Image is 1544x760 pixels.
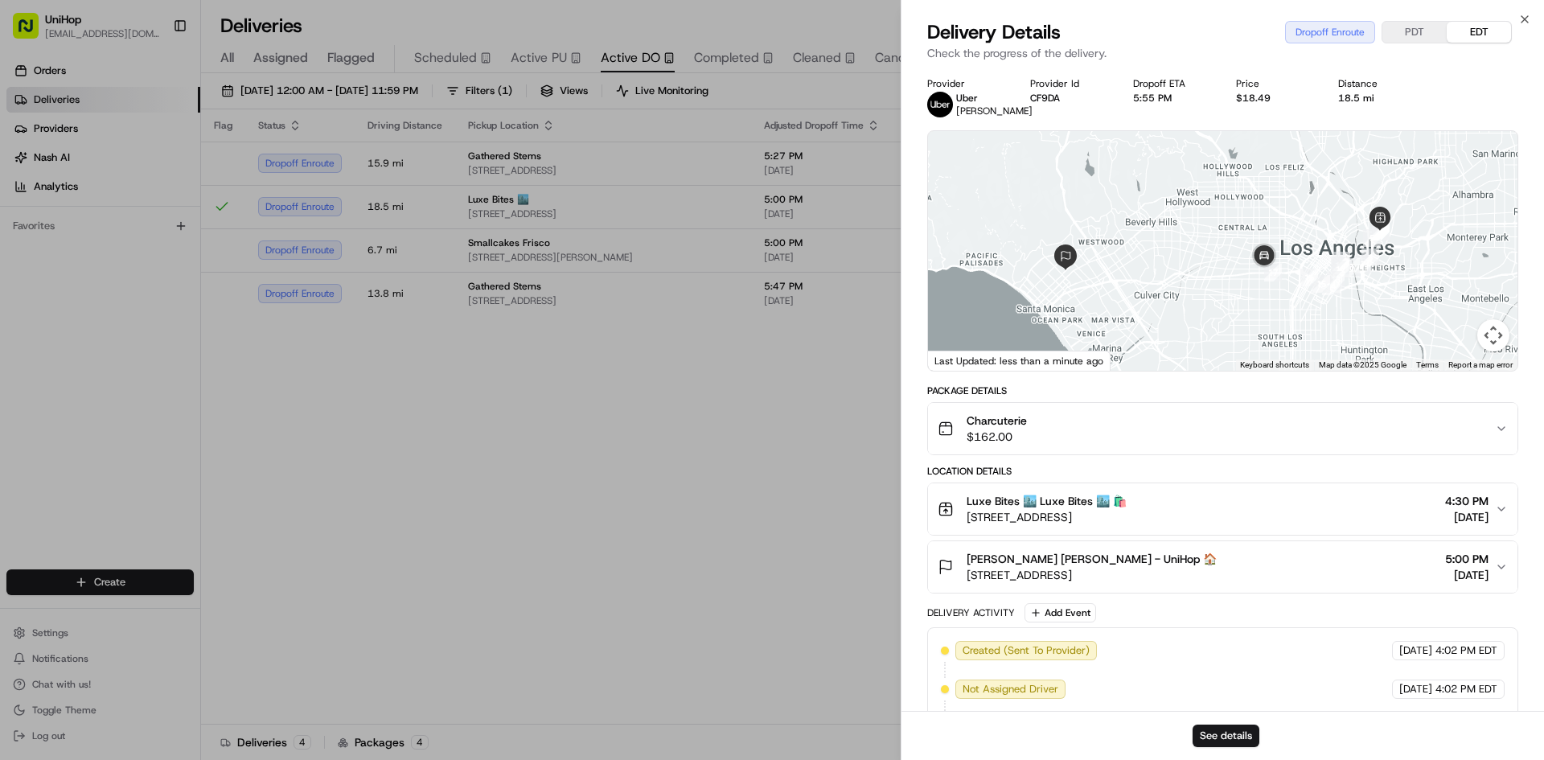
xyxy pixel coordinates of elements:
div: Price [1236,77,1313,90]
img: Nash [16,16,48,48]
div: 9 [1333,252,1350,269]
button: PDT [1382,22,1447,43]
span: Map data ©2025 Google [1319,360,1406,369]
span: [STREET_ADDRESS] [967,567,1217,583]
div: 14 [1322,277,1340,295]
div: $18.49 [1236,92,1313,105]
div: 7 [1354,256,1372,273]
span: Charcuterie [967,413,1027,429]
div: Location Details [927,465,1518,478]
span: [DATE] [1445,509,1489,525]
img: 1736555255976-a54dd68f-1ca7-489b-9aae-adbdc363a1c4 [16,154,45,183]
div: Provider Id [1030,77,1107,90]
span: 4:02 PM EDT [1435,682,1497,696]
span: Created (Sent To Provider) [963,643,1090,658]
span: [STREET_ADDRESS] [967,509,1127,525]
div: 8 [1342,258,1360,276]
span: Luxe Bites 🏙️ Luxe Bites 🏙️ 🛍️ [967,493,1127,509]
p: Welcome 👋 [16,64,293,90]
span: [PERSON_NAME] [PERSON_NAME] - UniHop 🏠 [967,551,1217,567]
span: [DATE] [1399,643,1432,658]
div: 5 [1363,229,1381,247]
p: Check the progress of the delivery. [927,45,1518,61]
img: Google [932,350,985,371]
span: 5:00 PM [1445,551,1489,567]
a: 💻API Documentation [129,227,265,256]
a: Report a map error [1448,360,1513,369]
div: Dropoff ETA [1133,77,1210,90]
span: 4:30 PM [1445,493,1489,509]
a: Powered byPylon [113,272,195,285]
div: 4 [1372,223,1390,240]
div: 11 [1331,257,1349,274]
a: Open this area in Google Maps (opens a new window) [932,350,985,371]
button: [PERSON_NAME] [PERSON_NAME] - UniHop 🏠[STREET_ADDRESS]5:00 PM[DATE] [928,541,1517,593]
div: 17 [1264,264,1282,281]
div: We're available if you need us! [55,170,203,183]
button: Map camera controls [1477,319,1509,351]
input: Clear [42,104,265,121]
div: 💻 [136,235,149,248]
a: 📗Knowledge Base [10,227,129,256]
a: Terms [1416,360,1439,369]
button: Charcuterie$162.00 [928,403,1517,454]
div: 5:55 PM [1133,92,1210,105]
button: Keyboard shortcuts [1240,359,1309,371]
div: Package Details [927,384,1518,397]
span: API Documentation [152,233,258,249]
button: CF9DA [1030,92,1060,105]
button: EDT [1447,22,1511,43]
div: Start new chat [55,154,264,170]
div: Last Updated: less than a minute ago [928,351,1111,371]
div: 15 [1312,275,1330,293]
div: 6 [1361,249,1379,266]
span: [DATE] [1445,567,1489,583]
div: Delivery Activity [927,606,1015,619]
div: 18.5 mi [1338,92,1415,105]
div: 📗 [16,235,29,248]
button: Start new chat [273,158,293,178]
div: 10 [1332,257,1349,274]
span: 4:02 PM EDT [1435,643,1497,658]
div: 16 [1300,269,1318,286]
span: $162.00 [967,429,1027,445]
span: Not Assigned Driver [963,682,1058,696]
div: 12 [1332,261,1349,278]
div: Distance [1338,77,1415,90]
span: [PERSON_NAME] [956,105,1033,117]
span: Knowledge Base [32,233,123,249]
div: 13 [1327,271,1345,289]
button: Luxe Bites 🏙️ Luxe Bites 🏙️ 🛍️[STREET_ADDRESS]4:30 PM[DATE] [928,483,1517,535]
span: Delivery Details [927,19,1061,45]
div: Provider [927,77,1004,90]
img: uber-new-logo.jpeg [927,92,953,117]
span: [DATE] [1399,682,1432,696]
button: Add Event [1025,603,1096,622]
span: Uber [956,92,978,105]
button: See details [1193,725,1259,747]
span: Pylon [160,273,195,285]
